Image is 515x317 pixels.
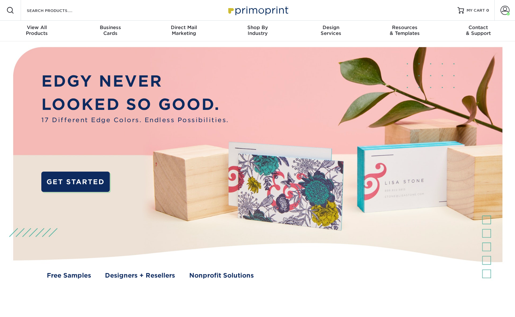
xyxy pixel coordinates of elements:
[294,21,368,41] a: DesignServices
[225,3,290,17] img: Primoprint
[74,25,147,30] span: Business
[26,6,89,14] input: SEARCH PRODUCTS.....
[486,8,489,13] span: 0
[467,8,485,13] span: MY CART
[441,25,515,30] span: Contact
[189,271,254,280] a: Nonprofit Solutions
[441,25,515,36] div: & Support
[368,25,441,36] div: & Templates
[294,25,368,36] div: Services
[368,25,441,30] span: Resources
[105,271,175,280] a: Designers + Resellers
[221,21,294,41] a: Shop ByIndustry
[221,25,294,30] span: Shop By
[147,25,221,36] div: Marketing
[221,25,294,36] div: Industry
[147,25,221,30] span: Direct Mail
[41,69,229,93] p: EDGY NEVER
[41,116,229,125] span: 17 Different Edge Colors. Endless Possibilities.
[441,21,515,41] a: Contact& Support
[368,21,441,41] a: Resources& Templates
[294,25,368,30] span: Design
[147,21,221,41] a: Direct MailMarketing
[41,172,110,192] a: GET STARTED
[41,93,229,116] p: LOOKED SO GOOD.
[74,25,147,36] div: Cards
[47,271,91,280] a: Free Samples
[74,21,147,41] a: BusinessCards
